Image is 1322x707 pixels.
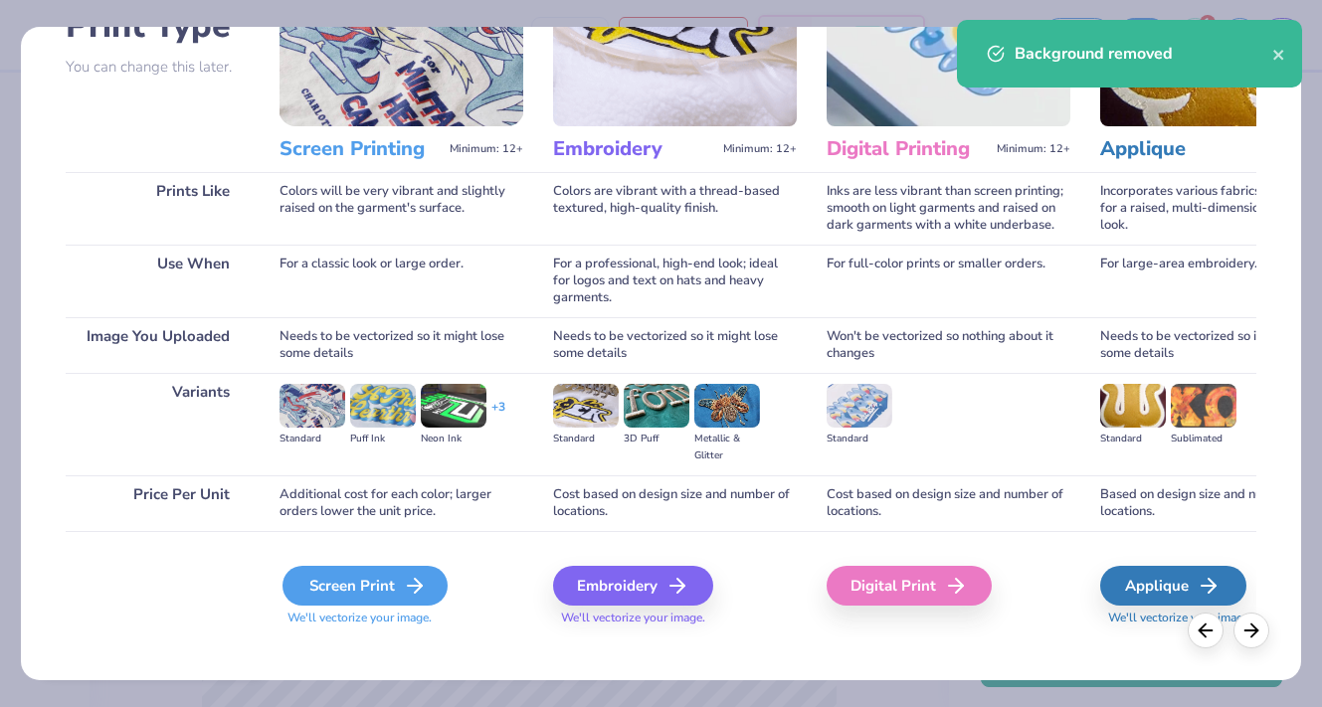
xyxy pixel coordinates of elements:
[827,317,1070,373] div: Won't be vectorized so nothing about it changes
[350,384,416,428] img: Puff Ink
[553,172,797,245] div: Colors are vibrant with a thread-based textured, high-quality finish.
[723,142,797,156] span: Minimum: 12+
[827,245,1070,317] div: For full-color prints or smaller orders.
[553,610,797,626] span: We'll vectorize your image.
[280,431,345,447] div: Standard
[280,172,523,245] div: Colors will be very vibrant and slightly raised on the garment's surface.
[553,245,797,317] div: For a professional, high-end look; ideal for logos and text on hats and heavy garments.
[553,431,619,447] div: Standard
[283,566,448,606] div: Screen Print
[827,384,892,428] img: Standard
[450,142,523,156] span: Minimum: 12+
[421,384,486,428] img: Neon Ink
[1100,431,1166,447] div: Standard
[624,431,689,447] div: 3D Puff
[827,431,892,447] div: Standard
[624,384,689,428] img: 3D Puff
[280,317,523,373] div: Needs to be vectorized so it might lose some details
[66,245,250,317] div: Use When
[1171,384,1236,428] img: Sublimated
[280,245,523,317] div: For a classic look or large order.
[1015,42,1272,66] div: Background removed
[280,384,345,428] img: Standard
[694,431,760,464] div: Metallic & Glitter
[1100,566,1246,606] div: Applique
[827,566,992,606] div: Digital Print
[553,317,797,373] div: Needs to be vectorized so it might lose some details
[66,373,250,475] div: Variants
[421,431,486,447] div: Neon Ink
[280,136,442,162] h3: Screen Printing
[827,172,1070,245] div: Inks are less vibrant than screen printing; smooth on light garments and raised on dark garments ...
[280,610,523,626] span: We'll vectorize your image.
[491,399,505,433] div: + 3
[66,59,250,76] p: You can change this later.
[1272,42,1286,66] button: close
[553,475,797,531] div: Cost based on design size and number of locations.
[827,136,989,162] h3: Digital Printing
[553,136,715,162] h3: Embroidery
[553,384,619,428] img: Standard
[1171,431,1236,447] div: Sublimated
[997,142,1070,156] span: Minimum: 12+
[827,475,1070,531] div: Cost based on design size and number of locations.
[350,431,416,447] div: Puff Ink
[66,172,250,245] div: Prints Like
[553,566,713,606] div: Embroidery
[66,317,250,373] div: Image You Uploaded
[1100,136,1262,162] h3: Applique
[1100,384,1166,428] img: Standard
[66,475,250,531] div: Price Per Unit
[694,384,760,428] img: Metallic & Glitter
[280,475,523,531] div: Additional cost for each color; larger orders lower the unit price.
